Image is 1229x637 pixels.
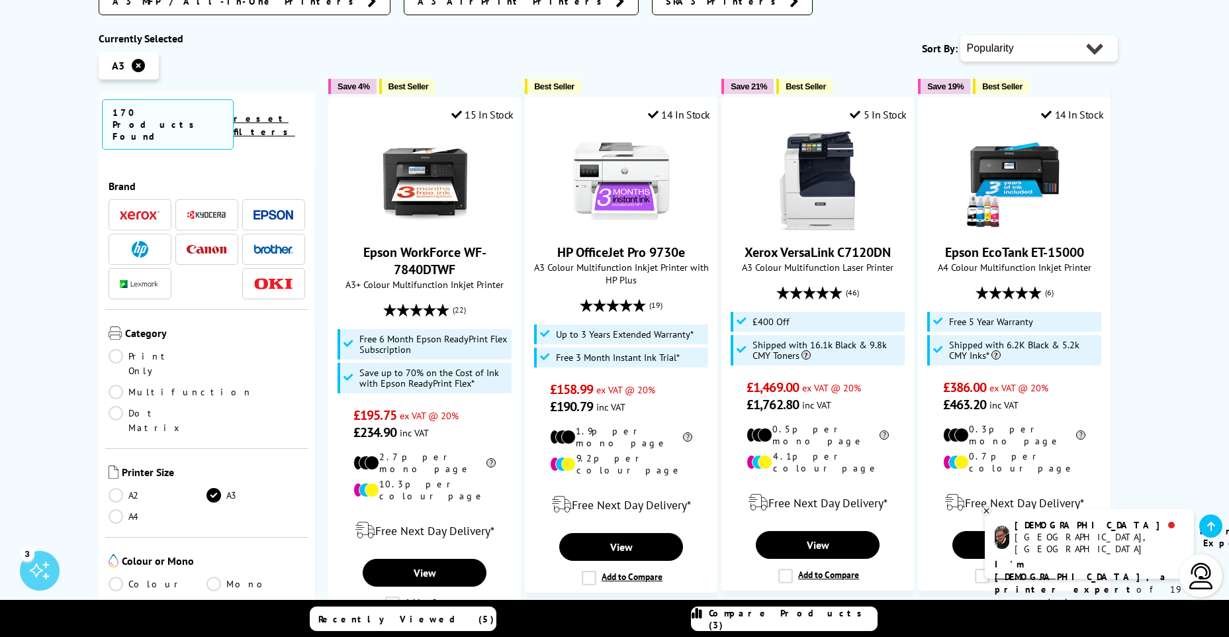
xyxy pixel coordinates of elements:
span: Up to 3 Years Extended Warranty* [556,329,694,340]
li: 9.2p per colour page [550,452,692,476]
li: 0.5p per mono page [747,423,889,447]
img: Xerox VersaLink C7120DN [768,131,868,230]
img: Xerox [120,211,159,220]
span: A3 Colour Multifunction Inkjet Printer with HP Plus [532,261,710,286]
a: Epson [253,207,293,223]
div: modal_delivery [729,484,907,521]
span: ex VAT @ 20% [400,409,459,422]
a: Colour [109,577,207,591]
div: 15 In Stock [451,108,514,121]
img: Kyocera [187,210,226,220]
span: Save 21% [731,81,767,91]
span: Save up to 70% on the Cost of Ink with Epson ReadyPrint Flex* [359,367,509,389]
span: (46) [846,280,859,305]
img: Printer Size [109,465,118,479]
a: View [756,531,879,559]
span: Free 6 Month Epson ReadyPrint Flex Subscription [359,334,509,355]
li: 4.1p per colour page [747,450,889,474]
li: 1.9p per mono page [550,425,692,449]
a: Epson WorkForce WF-7840DTWF [375,220,475,233]
div: [GEOGRAPHIC_DATA], [GEOGRAPHIC_DATA] [1015,531,1183,555]
span: inc VAT [400,426,429,439]
span: Sort By: [922,42,958,55]
a: Compare Products (3) [691,607,878,631]
span: A4 Colour Multifunction Inkjet Printer [925,261,1103,273]
span: £386.00 [943,379,986,396]
span: Free 5 Year Warranty [949,317,1033,327]
a: Canon [187,241,226,258]
img: HP OfficeJet Pro 9730e [572,131,671,230]
img: Brother [253,244,293,254]
span: Recently Viewed (5) [318,613,494,625]
img: chris-livechat.png [995,526,1009,549]
div: 14 In Stock [648,108,710,121]
a: OKI [253,275,293,292]
span: £158.99 [550,381,593,398]
img: Epson EcoTank ET-15000 [965,131,1064,230]
label: Add to Compare [975,569,1056,583]
img: Epson WorkForce WF-7840DTWF [375,131,475,230]
span: (19) [649,293,662,318]
span: Best Seller [982,81,1023,91]
a: Dot Matrix [109,406,207,435]
span: ex VAT @ 20% [596,383,655,396]
a: Xerox [120,207,159,223]
img: Colour or Mono [109,554,118,567]
a: Mono [206,577,305,591]
li: 10.3p per colour page [353,478,496,502]
div: modal_delivery [532,486,710,523]
div: modal_delivery [925,484,1103,521]
span: Shipped with 16.1k Black & 9.8k CMY Toners [752,340,902,361]
span: £1,469.00 [747,379,799,396]
a: HP [120,241,159,258]
button: Best Seller [379,79,435,94]
span: £463.20 [943,396,986,413]
div: modal_delivery [336,512,514,549]
span: £195.75 [353,407,396,424]
button: Save 21% [721,79,774,94]
label: Add to Compare [582,571,662,585]
span: A3 [112,59,124,72]
span: (22) [453,297,466,322]
li: 2.7p per mono page [353,451,496,475]
img: Category [109,326,122,340]
div: 14 In Stock [1041,108,1103,121]
span: inc VAT [596,401,625,413]
span: Shipped with 6.2K Black & 5.2k CMY Inks* [949,340,1099,361]
label: Add to Compare [778,569,859,583]
a: Brother [253,241,293,258]
button: Best Seller [525,79,581,94]
span: Best Seller [786,81,826,91]
span: Compare Products (3) [709,607,877,631]
li: 0.3p per mono page [943,423,1085,447]
span: Save 4% [338,81,369,91]
span: Printer Size [122,465,306,481]
a: View [559,533,682,561]
span: inc VAT [989,399,1019,411]
span: Category [125,326,306,342]
a: Kyocera [187,207,226,223]
span: £234.90 [353,424,396,441]
img: user-headset-light.svg [1188,563,1214,589]
a: HP OfficeJet Pro 9730e [572,220,671,233]
img: Epson [253,210,293,220]
span: £400 Off [752,317,790,327]
span: ex VAT @ 20% [989,381,1048,394]
span: Free 3 Month Instant Ink Trial* [556,352,680,363]
button: Best Seller [776,79,833,94]
a: View [952,531,1075,559]
img: Canon [187,245,226,254]
a: View [363,559,486,587]
img: OKI [253,278,293,289]
p: of 19 years! Leave me a message and I'll respond ASAP [995,558,1184,634]
span: Best Seller [388,81,429,91]
span: (6) [1045,280,1054,305]
div: Currently Selected [99,32,316,45]
a: Epson EcoTank ET-15000 [965,220,1064,233]
a: Xerox VersaLink C7120DN [768,220,868,233]
span: inc VAT [802,399,831,411]
span: A3+ Colour Multifunction Inkjet Printer [336,278,514,291]
a: Multifunction [109,385,253,399]
a: A4 [109,509,207,524]
span: £190.79 [550,398,593,415]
